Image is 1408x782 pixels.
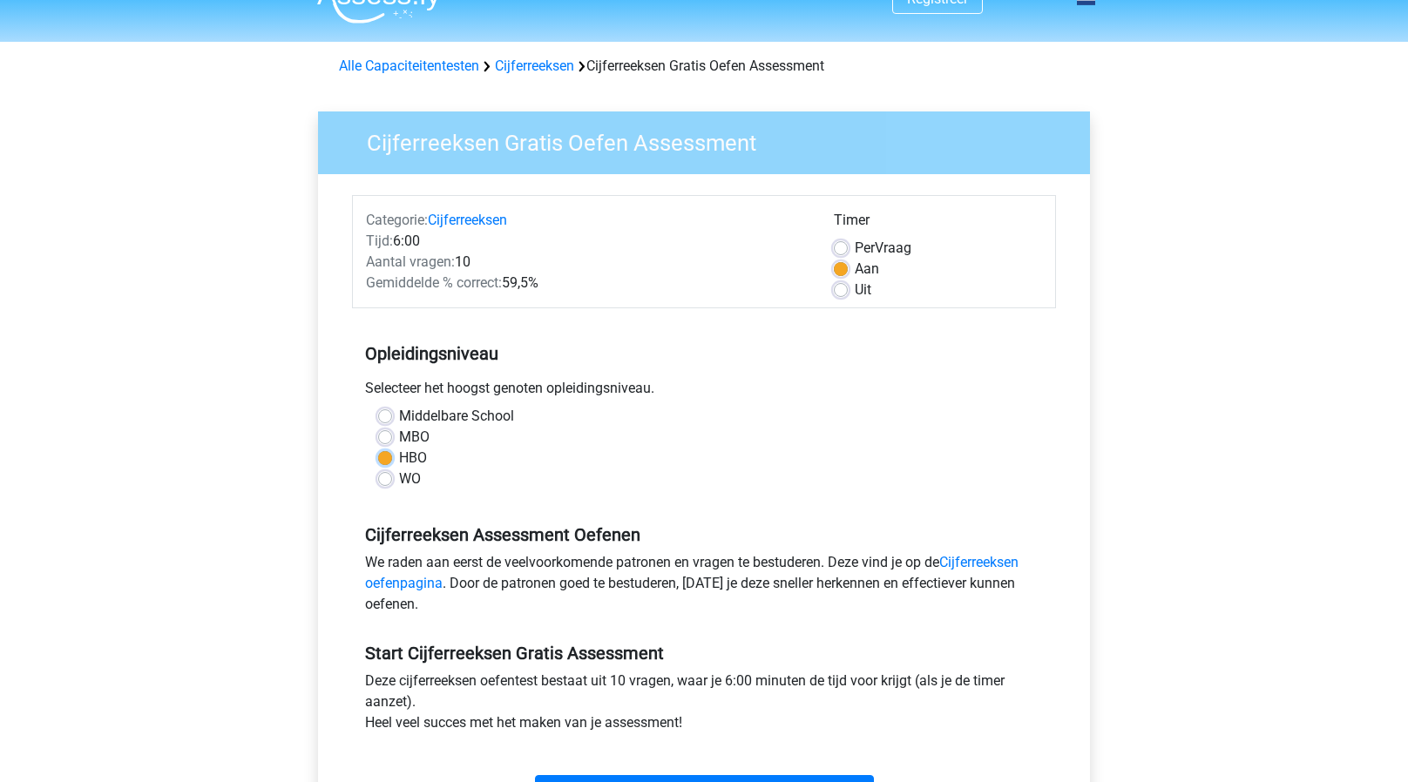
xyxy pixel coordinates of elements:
div: 59,5% [353,273,821,293]
a: Alle Capaciteitentesten [339,57,479,74]
h3: Cijferreeksen Gratis Oefen Assessment [346,123,1077,157]
div: Deze cijferreeksen oefentest bestaat uit 10 vragen, waar je 6:00 minuten de tijd voor krijgt (als... [352,671,1056,740]
span: Per [855,239,875,256]
div: We raden aan eerst de veelvoorkomende patronen en vragen te bestuderen. Deze vind je op de . Door... [352,552,1056,622]
a: Cijferreeksen [495,57,574,74]
label: Aan [855,259,879,280]
label: HBO [399,448,427,469]
span: Aantal vragen: [366,253,455,270]
div: 6:00 [353,231,821,252]
label: Vraag [855,238,911,259]
span: Categorie: [366,212,428,228]
h5: Start Cijferreeksen Gratis Assessment [365,643,1043,664]
div: 10 [353,252,821,273]
span: Gemiddelde % correct: [366,274,502,291]
label: Middelbare School [399,406,514,427]
label: Uit [855,280,871,300]
span: Tijd: [366,233,393,249]
div: Cijferreeksen Gratis Oefen Assessment [332,56,1076,77]
h5: Opleidingsniveau [365,336,1043,371]
a: Cijferreeksen [428,212,507,228]
h5: Cijferreeksen Assessment Oefenen [365,524,1043,545]
div: Selecteer het hoogst genoten opleidingsniveau. [352,378,1056,406]
label: WO [399,469,421,489]
label: MBO [399,427,430,448]
div: Timer [834,210,1042,238]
